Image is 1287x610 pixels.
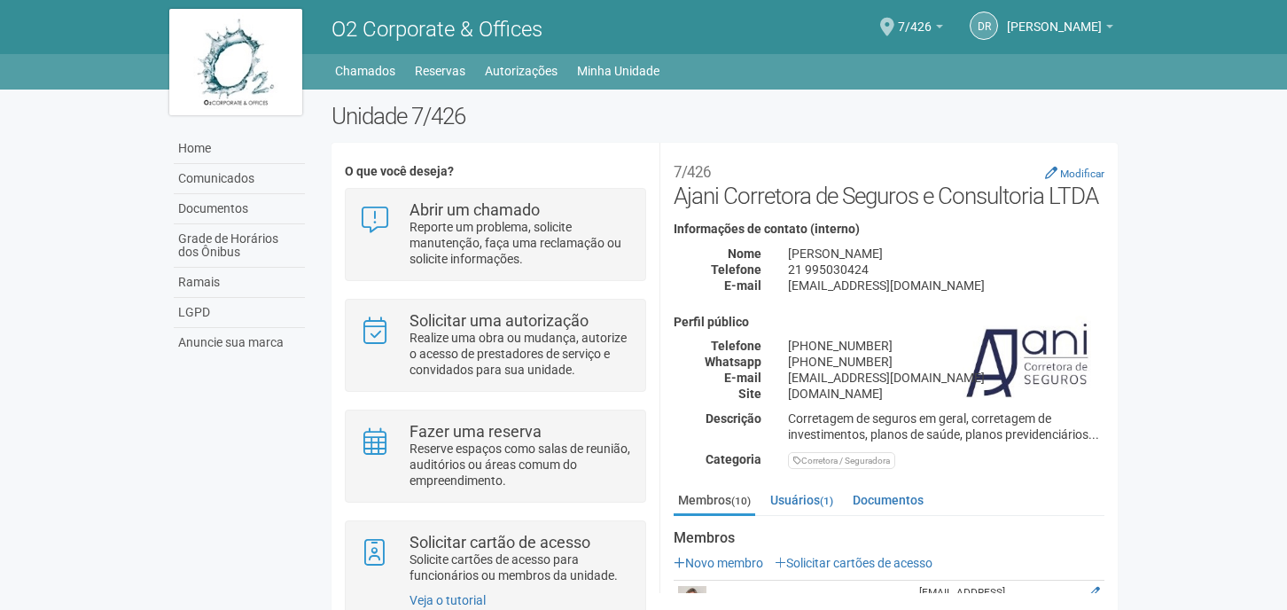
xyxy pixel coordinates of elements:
h2: Ajani Corretora de Seguros e Consultoria LTDA [674,156,1104,209]
p: Solicite cartões de acesso para funcionários ou membros da unidade. [409,551,632,583]
a: Novo membro [674,556,763,570]
h4: O que você deseja? [345,165,645,178]
a: Documentos [848,487,928,513]
a: DR [970,12,998,40]
div: [EMAIL_ADDRESS][DOMAIN_NAME] [775,278,1118,293]
strong: Abrir um chamado [409,200,540,219]
img: business.png [963,316,1091,404]
strong: Fazer uma reserva [409,422,542,441]
strong: E-mail [724,371,761,385]
strong: Descrição [706,411,761,426]
a: Anuncie sua marca [174,328,305,357]
a: Modificar [1045,166,1104,180]
a: Documentos [174,194,305,224]
a: Reservas [415,59,465,83]
h4: Perfil público [674,316,1104,329]
a: Abrir um chamado Reporte um problema, solicite manutenção, faça uma reclamação ou solicite inform... [359,202,631,267]
div: Corretora / Seguradora [788,452,895,469]
a: Comunicados [174,164,305,194]
strong: Categoria [706,452,761,466]
a: Chamados [335,59,395,83]
small: (1) [820,495,833,507]
span: O2 Corporate & Offices [331,17,542,42]
strong: Solicitar cartão de acesso [409,533,590,551]
a: Fazer uma reserva Reserve espaços como salas de reunião, auditórios ou áreas comum do empreendime... [359,424,631,489]
p: Reporte um problema, solicite manutenção, faça uma reclamação ou solicite informações. [409,219,632,267]
strong: Whatsapp [705,355,761,369]
a: Solicitar cartões de acesso [775,556,932,570]
p: Reserve espaços como salas de reunião, auditórios ou áreas comum do empreendimento. [409,441,632,489]
h2: Unidade 7/426 [331,103,1118,129]
small: Modificar [1060,168,1104,180]
a: Autorizações [485,59,558,83]
small: (10) [731,495,751,507]
div: [EMAIL_ADDRESS][DOMAIN_NAME] [775,370,1118,386]
a: Editar membro [1089,586,1100,598]
a: [PERSON_NAME] [1007,22,1113,36]
div: [PHONE_NUMBER] [775,354,1118,370]
a: Usuários(1) [766,487,838,513]
div: [DOMAIN_NAME] [775,386,1118,402]
a: Solicitar uma autorização Realize uma obra ou mudança, autorize o acesso de prestadores de serviç... [359,313,631,378]
div: 21 995030424 [775,262,1118,278]
strong: Telefone [711,262,761,277]
a: Veja o tutorial [409,593,486,607]
strong: E-mail [724,278,761,293]
small: 7/426 [674,163,711,181]
a: Ramais [174,268,305,298]
strong: [PERSON_NAME] [718,593,814,607]
strong: Solicitar uma autorização [409,311,589,330]
a: Home [174,134,305,164]
a: 7/426 [898,22,943,36]
strong: Site [738,387,761,401]
a: Minha Unidade [577,59,659,83]
a: Membros(10) [674,487,755,516]
span: Dalva Rocha [1007,3,1102,34]
strong: Telefone [711,339,761,353]
strong: Membros [674,530,1104,546]
p: Realize uma obra ou mudança, autorize o acesso de prestadores de serviço e convidados para sua un... [409,330,632,378]
a: Grade de Horários dos Ônibus [174,224,305,268]
div: Corretagem de seguros em geral, corretagem de investimentos, planos de saúde, planos previdenciár... [775,411,1118,442]
h4: Informações de contato (interno) [674,223,1104,236]
div: [PERSON_NAME] [775,246,1118,262]
a: Solicitar cartão de acesso Solicite cartões de acesso para funcionários ou membros da unidade. [359,535,631,583]
span: 7/426 [898,3,932,34]
strong: Nome [728,246,761,261]
img: logo.jpg [169,9,302,115]
a: LGPD [174,298,305,328]
div: [PHONE_NUMBER] [775,338,1118,354]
